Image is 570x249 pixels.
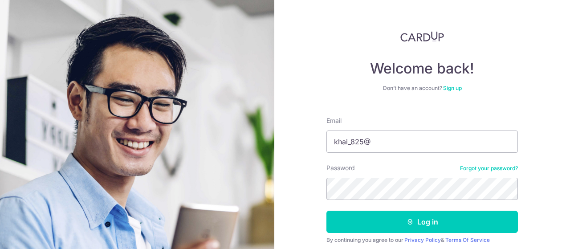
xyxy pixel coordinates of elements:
[326,131,518,153] input: Enter your Email
[443,85,462,91] a: Sign up
[404,237,441,243] a: Privacy Policy
[400,31,444,42] img: CardUp Logo
[326,163,355,172] label: Password
[326,211,518,233] button: Log in
[445,237,490,243] a: Terms Of Service
[326,237,518,244] div: By continuing you agree to our &
[326,60,518,78] h4: Welcome back!
[326,116,342,125] label: Email
[460,165,518,172] a: Forgot your password?
[326,85,518,92] div: Don’t have an account?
